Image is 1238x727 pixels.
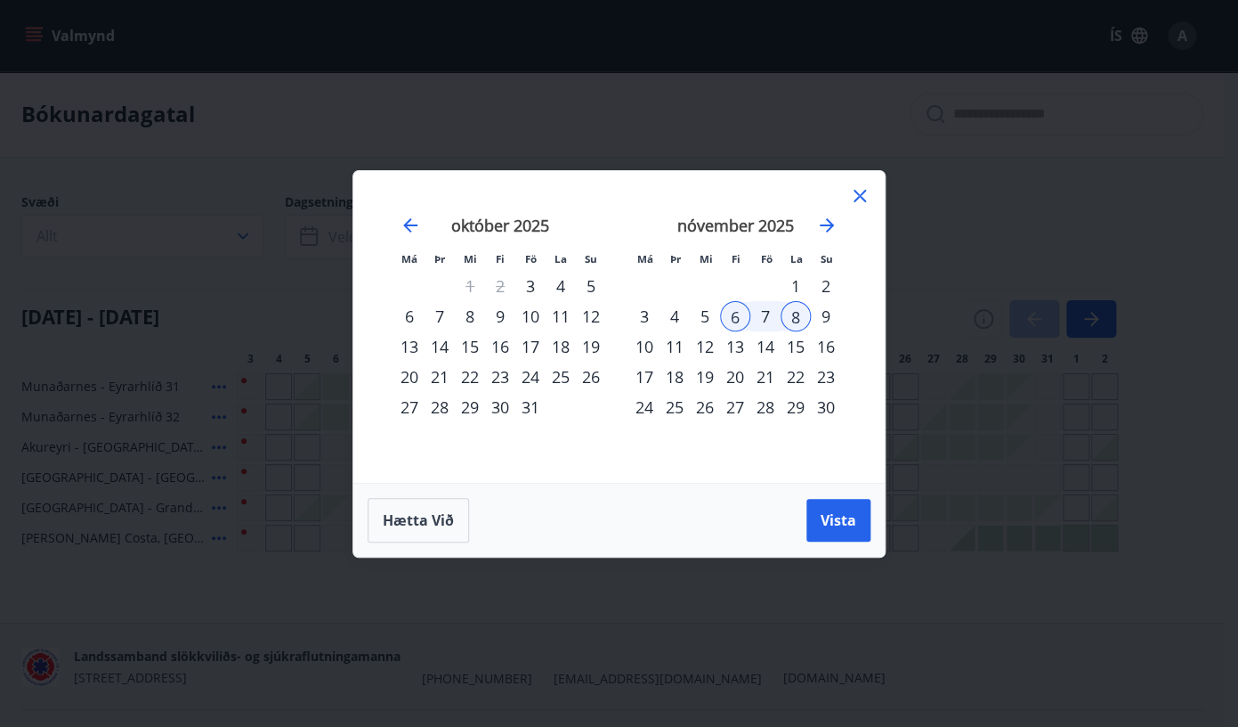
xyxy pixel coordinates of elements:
td: Choose fimmtudagur, 16. október 2025 as your check-in date. It’s available. [485,331,515,362]
td: Choose mánudagur, 20. október 2025 as your check-in date. It’s available. [394,362,425,392]
div: 28 [750,392,781,422]
div: 11 [659,331,690,362]
td: Choose sunnudagur, 30. nóvember 2025 as your check-in date. It’s available. [811,392,841,422]
td: Choose föstudagur, 21. nóvember 2025 as your check-in date. It’s available. [750,362,781,392]
div: 6 [394,301,425,331]
td: Choose miðvikudagur, 26. nóvember 2025 as your check-in date. It’s available. [690,392,720,422]
div: Calendar [375,192,863,462]
td: Choose þriðjudagur, 21. október 2025 as your check-in date. It’s available. [425,362,455,392]
small: Su [585,252,597,265]
button: Vista [806,499,870,542]
td: Choose þriðjudagur, 7. október 2025 as your check-in date. It’s available. [425,301,455,331]
td: Choose föstudagur, 14. nóvember 2025 as your check-in date. It’s available. [750,331,781,362]
div: 28 [425,392,455,422]
small: Þr [670,252,681,265]
td: Choose laugardagur, 1. nóvember 2025 as your check-in date. It’s available. [781,271,811,301]
div: 19 [576,331,606,362]
td: Choose mánudagur, 3. nóvember 2025 as your check-in date. It’s available. [629,301,659,331]
div: 3 [629,301,659,331]
div: 2 [811,271,841,301]
td: Selected as end date. laugardagur, 8. nóvember 2025 [781,301,811,331]
td: Choose miðvikudagur, 29. október 2025 as your check-in date. It’s available. [455,392,485,422]
small: Fi [496,252,505,265]
div: 25 [546,362,576,392]
div: 18 [546,331,576,362]
td: Choose föstudagur, 28. nóvember 2025 as your check-in date. It’s available. [750,392,781,422]
div: 22 [455,362,485,392]
small: Þr [434,252,445,265]
td: Choose mánudagur, 27. október 2025 as your check-in date. It’s available. [394,392,425,422]
div: 4 [659,301,690,331]
td: Choose föstudagur, 3. október 2025 as your check-in date. It’s available. [515,271,546,301]
div: 3 [515,271,546,301]
td: Choose þriðjudagur, 11. nóvember 2025 as your check-in date. It’s available. [659,331,690,362]
td: Choose þriðjudagur, 4. nóvember 2025 as your check-in date. It’s available. [659,301,690,331]
small: La [554,252,567,265]
div: 24 [515,362,546,392]
td: Choose fimmtudagur, 20. nóvember 2025 as your check-in date. It’s available. [720,362,750,392]
td: Choose mánudagur, 17. nóvember 2025 as your check-in date. It’s available. [629,362,659,392]
strong: nóvember 2025 [677,215,794,236]
td: Choose laugardagur, 25. október 2025 as your check-in date. It’s available. [546,362,576,392]
span: Hætta við [383,511,454,530]
div: Move backward to switch to the previous month. [400,215,421,236]
div: 16 [811,331,841,362]
td: Choose mánudagur, 10. nóvember 2025 as your check-in date. It’s available. [629,331,659,362]
td: Choose þriðjudagur, 14. október 2025 as your check-in date. It’s available. [425,331,455,362]
small: Su [821,252,833,265]
div: 24 [629,392,659,422]
div: 30 [485,392,515,422]
small: Fö [761,252,773,265]
td: Choose sunnudagur, 19. október 2025 as your check-in date. It’s available. [576,331,606,362]
div: 29 [781,392,811,422]
td: Choose fimmtudagur, 27. nóvember 2025 as your check-in date. It’s available. [720,392,750,422]
td: Choose mánudagur, 24. nóvember 2025 as your check-in date. It’s available. [629,392,659,422]
td: Choose sunnudagur, 12. október 2025 as your check-in date. It’s available. [576,301,606,331]
td: Choose fimmtudagur, 23. október 2025 as your check-in date. It’s available. [485,362,515,392]
td: Choose föstudagur, 31. október 2025 as your check-in date. It’s available. [515,392,546,422]
small: Má [401,252,417,265]
div: Move forward to switch to the next month. [816,215,837,236]
td: Selected. föstudagur, 7. nóvember 2025 [750,301,781,331]
div: 8 [455,301,485,331]
div: 27 [394,392,425,422]
div: 21 [425,362,455,392]
td: Choose mánudagur, 13. október 2025 as your check-in date. It’s available. [394,331,425,362]
td: Not available. miðvikudagur, 1. október 2025 [455,271,485,301]
td: Choose laugardagur, 22. nóvember 2025 as your check-in date. It’s available. [781,362,811,392]
div: 17 [629,362,659,392]
div: 11 [546,301,576,331]
div: 27 [720,392,750,422]
td: Choose fimmtudagur, 30. október 2025 as your check-in date. It’s available. [485,392,515,422]
div: 16 [485,331,515,362]
td: Choose laugardagur, 15. nóvember 2025 as your check-in date. It’s available. [781,331,811,362]
div: 4 [546,271,576,301]
td: Choose laugardagur, 29. nóvember 2025 as your check-in date. It’s available. [781,392,811,422]
td: Choose laugardagur, 11. október 2025 as your check-in date. It’s available. [546,301,576,331]
div: 13 [720,331,750,362]
td: Choose þriðjudagur, 18. nóvember 2025 as your check-in date. It’s available. [659,362,690,392]
div: 7 [750,301,781,331]
td: Choose föstudagur, 24. október 2025 as your check-in date. It’s available. [515,362,546,392]
small: Fi [732,252,740,265]
div: 21 [750,362,781,392]
div: 22 [781,362,811,392]
td: Choose miðvikudagur, 19. nóvember 2025 as your check-in date. It’s available. [690,362,720,392]
td: Choose sunnudagur, 26. október 2025 as your check-in date. It’s available. [576,362,606,392]
span: Vista [821,511,856,530]
div: 13 [394,331,425,362]
div: 15 [781,331,811,362]
div: 9 [811,301,841,331]
td: Choose miðvikudagur, 8. október 2025 as your check-in date. It’s available. [455,301,485,331]
td: Choose sunnudagur, 23. nóvember 2025 as your check-in date. It’s available. [811,362,841,392]
div: 25 [659,392,690,422]
td: Choose sunnudagur, 5. október 2025 as your check-in date. It’s available. [576,271,606,301]
div: 1 [781,271,811,301]
td: Choose fimmtudagur, 13. nóvember 2025 as your check-in date. It’s available. [720,331,750,362]
small: Fö [525,252,537,265]
small: Mi [700,252,713,265]
td: Not available. fimmtudagur, 2. október 2025 [485,271,515,301]
div: 14 [750,331,781,362]
div: 7 [425,301,455,331]
div: 29 [455,392,485,422]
